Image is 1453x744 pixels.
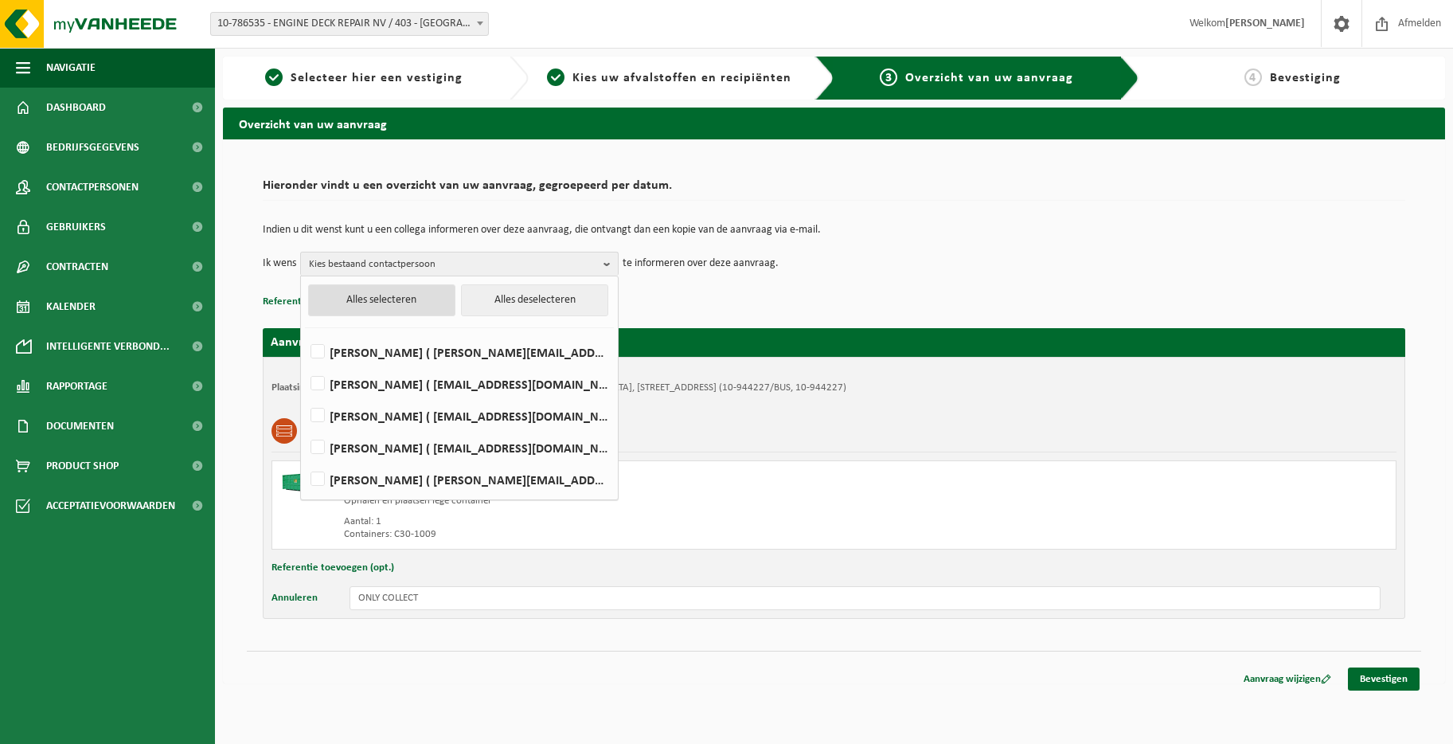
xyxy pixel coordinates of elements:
button: Referentie toevoegen (opt.) [263,292,385,312]
a: Bevestigen [1348,668,1420,691]
a: Aanvraag wijzigen [1232,668,1343,691]
label: [PERSON_NAME] ( [PERSON_NAME][EMAIL_ADDRESS][DOMAIN_NAME] ) [307,468,610,491]
span: 10-786535 - ENGINE DECK REPAIR NV / 403 - ANTWERPEN [210,12,489,36]
span: Kalender [46,287,96,327]
strong: [PERSON_NAME] [1225,18,1305,29]
label: [PERSON_NAME] ( [EMAIL_ADDRESS][DOMAIN_NAME] ) [307,436,610,460]
strong: Aanvraag voor [DATE] [271,336,390,349]
span: Bedrijfsgegevens [46,127,139,167]
button: Annuleren [271,586,318,610]
span: Documenten [46,406,114,446]
span: 10-786535 - ENGINE DECK REPAIR NV / 403 - ANTWERPEN [211,13,488,35]
p: Ik wens [263,252,296,276]
p: te informeren over deze aanvraag. [623,252,779,276]
span: Bevestiging [1270,72,1341,84]
h2: Hieronder vindt u een overzicht van uw aanvraag, gegroepeerd per datum. [263,179,1405,201]
span: Kies uw afvalstoffen en recipiënten [572,72,791,84]
div: Aantal: 1 [344,515,898,528]
span: Overzicht van uw aanvraag [905,72,1073,84]
span: 1 [265,69,283,86]
span: 4 [1244,69,1262,86]
span: Navigatie [46,48,96,88]
button: Referentie toevoegen (opt.) [271,558,394,578]
span: Product Shop [46,446,119,486]
img: HK-XC-30-GN-00.png [280,469,328,493]
span: Rapportage [46,366,107,406]
span: Selecteer hier een vestiging [291,72,463,84]
a: 1Selecteer hier een vestiging [231,69,497,88]
span: 2 [547,69,564,86]
div: Ophalen en plaatsen lege container [344,495,898,507]
input: Geef hier uw opmerking [350,586,1381,610]
label: [PERSON_NAME] ( [PERSON_NAME][EMAIL_ADDRESS][PERSON_NAME][DOMAIN_NAME] ) [307,340,610,364]
span: Kies bestaand contactpersoon [309,253,597,276]
span: 3 [880,69,897,86]
button: Alles selecteren [308,284,455,316]
button: Alles deselecteren [461,284,608,316]
span: Gebruikers [46,207,106,247]
span: Contactpersonen [46,167,139,207]
h2: Overzicht van uw aanvraag [223,108,1445,139]
div: Containers: C30-1009 [344,528,898,541]
a: 2Kies uw afvalstoffen en recipiënten [537,69,803,88]
span: Contracten [46,247,108,287]
span: Dashboard [46,88,106,127]
span: Intelligente verbond... [46,327,170,366]
label: [PERSON_NAME] ( [EMAIL_ADDRESS][DOMAIN_NAME] ) [307,372,610,396]
span: Acceptatievoorwaarden [46,486,175,526]
p: Indien u dit wenst kunt u een collega informeren over deze aanvraag, die ontvangt dan een kopie v... [263,225,1405,236]
label: [PERSON_NAME] ( [EMAIL_ADDRESS][DOMAIN_NAME] ) [307,404,610,428]
strong: Plaatsingsadres: [271,382,341,393]
button: Kies bestaand contactpersoon [300,252,619,276]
